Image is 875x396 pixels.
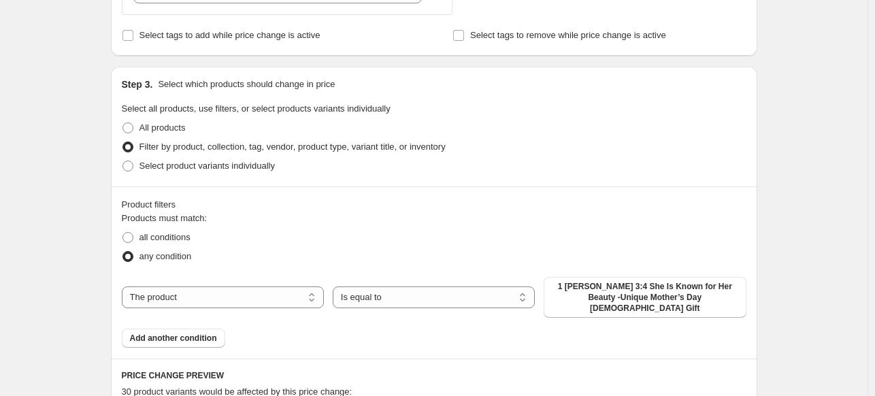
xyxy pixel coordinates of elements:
span: Select tags to remove while price change is active [470,30,666,40]
span: Add another condition [130,333,217,344]
span: all conditions [139,232,191,242]
span: Select all products, use filters, or select products variants individually [122,103,391,114]
button: 1 Peter 3:4 She Is Known for Her Beauty -Unique Mother’s Day Christian Gift [544,277,746,318]
div: Product filters [122,198,746,212]
span: Select tags to add while price change is active [139,30,320,40]
span: Select product variants individually [139,161,275,171]
h6: PRICE CHANGE PREVIEW [122,370,746,381]
h2: Step 3. [122,78,153,91]
button: Add another condition [122,329,225,348]
span: 1 [PERSON_NAME] 3:4 She Is Known for Her Beauty -Unique Mother’s Day [DEMOGRAPHIC_DATA] Gift [552,281,738,314]
span: Products must match: [122,213,208,223]
span: any condition [139,251,192,261]
span: Filter by product, collection, tag, vendor, product type, variant title, or inventory [139,142,446,152]
span: All products [139,122,186,133]
p: Select which products should change in price [158,78,335,91]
